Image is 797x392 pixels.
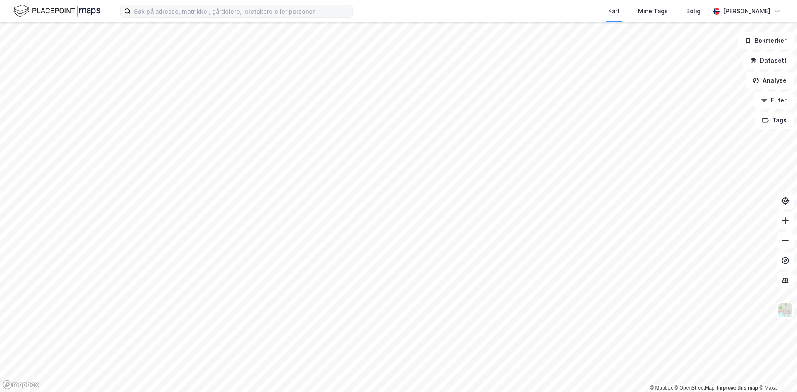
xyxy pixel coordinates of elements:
div: Kart [608,6,620,16]
div: [PERSON_NAME] [723,6,770,16]
a: Mapbox homepage [2,380,39,390]
a: Mapbox [650,385,673,391]
div: Kontrollprogram for chat [755,352,797,392]
iframe: Chat Widget [755,352,797,392]
a: OpenStreetMap [675,385,715,391]
a: Improve this map [717,385,758,391]
button: Filter [754,92,794,109]
img: logo.f888ab2527a4732fd821a326f86c7f29.svg [13,4,100,18]
button: Analyse [746,72,794,89]
button: Bokmerker [738,32,794,49]
input: Søk på adresse, matrikkel, gårdeiere, leietakere eller personer [131,5,352,17]
img: Z [777,302,793,318]
div: Mine Tags [638,6,668,16]
button: Tags [755,112,794,129]
div: Bolig [686,6,701,16]
button: Datasett [743,52,794,69]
